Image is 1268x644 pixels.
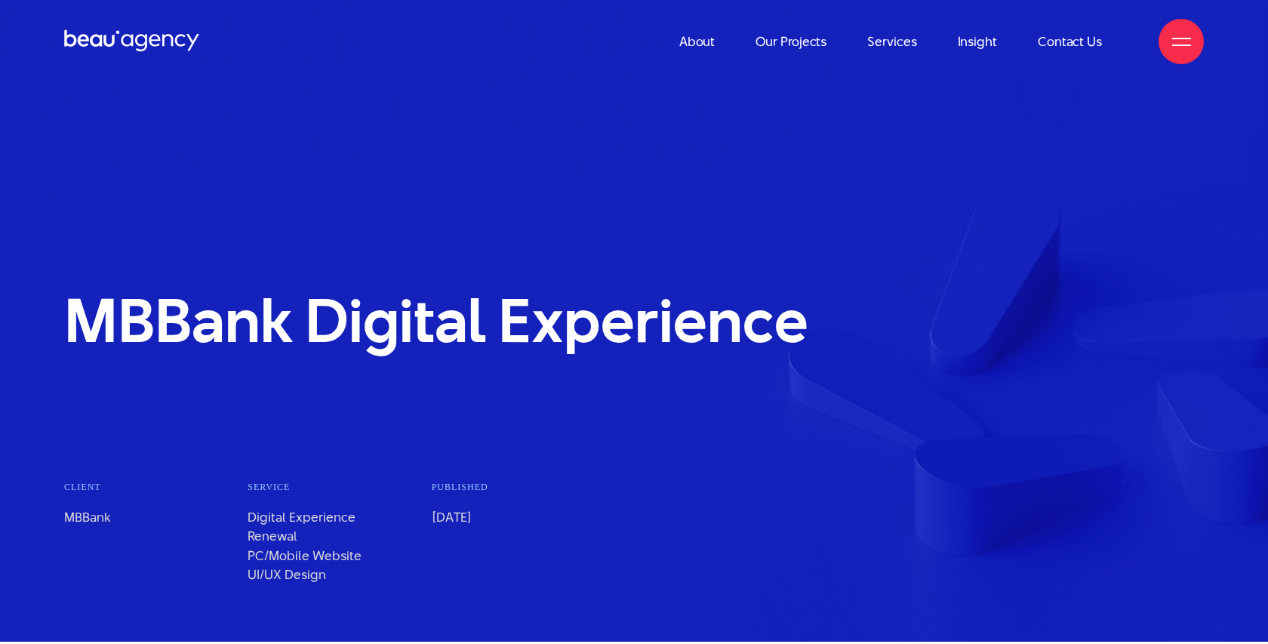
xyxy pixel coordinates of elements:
span: Service [248,480,386,495]
li: [DATE] [432,480,615,585]
li: Digital Experience Renewal PC/Mobile Website UI/UX Design [248,480,431,585]
span: Client [64,480,202,495]
li: MBBank [64,480,248,585]
span: published [432,480,570,495]
h1: MBBank Digital Experience [64,287,811,355]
